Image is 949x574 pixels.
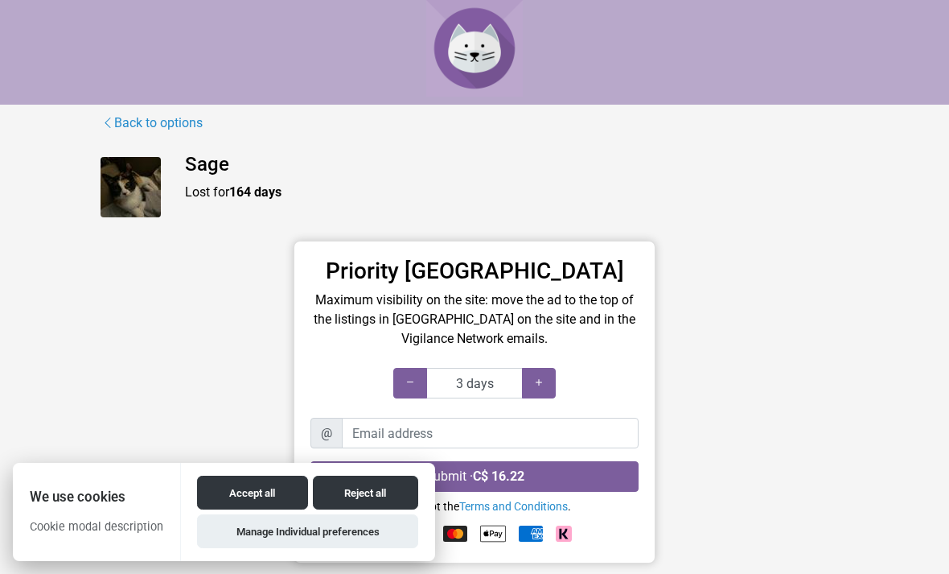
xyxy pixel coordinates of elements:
[101,113,203,134] a: Back to options
[310,461,639,492] button: Submit ·C$ 16.22
[197,514,417,548] button: Manage Individual preferences
[459,500,568,513] a: Terms and Conditions
[13,518,180,547] p: Cookie modal description
[185,153,848,176] h4: Sage
[443,526,467,542] img: Mastercard
[313,476,418,510] button: Reject all
[556,526,572,542] img: Klarna
[480,521,506,547] img: Apple Pay
[310,418,343,448] span: @
[379,500,571,513] small: Yes, I accept the .
[473,469,524,484] strong: C$ 16.22
[197,476,307,510] button: Accept all
[13,489,180,505] h2: We use cookies
[229,184,281,200] strong: 164 days
[342,418,639,448] input: Email address
[185,183,848,202] p: Lost for
[519,526,543,542] img: American Express
[310,291,639,349] p: Maximum visibility on the site: move the ad to the top of the listings in [GEOGRAPHIC_DATA] on th...
[310,258,639,285] h3: Priority [GEOGRAPHIC_DATA]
